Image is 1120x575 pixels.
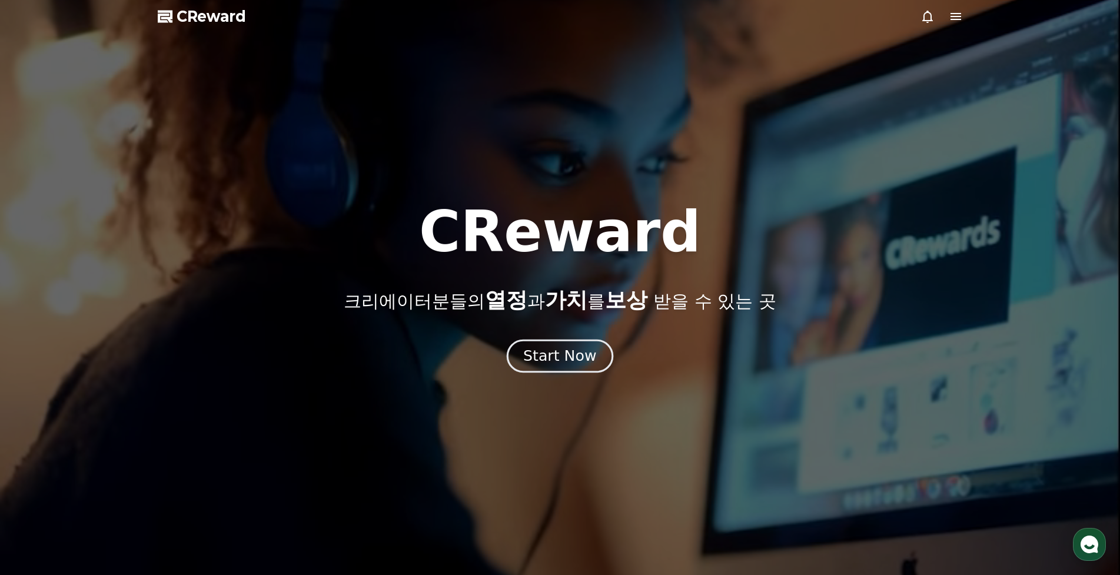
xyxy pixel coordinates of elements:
[182,391,196,400] span: 설정
[507,339,613,373] button: Start Now
[545,288,587,312] span: 가치
[509,352,611,363] a: Start Now
[158,7,246,26] a: CReward
[177,7,246,26] span: CReward
[419,204,701,260] h1: CReward
[108,391,122,401] span: 대화
[523,346,596,366] div: Start Now
[37,391,44,400] span: 홈
[605,288,647,312] span: 보상
[78,373,152,403] a: 대화
[152,373,226,403] a: 설정
[485,288,527,312] span: 열정
[4,373,78,403] a: 홈
[344,288,776,312] p: 크리에이터분들의 과 를 받을 수 있는 곳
